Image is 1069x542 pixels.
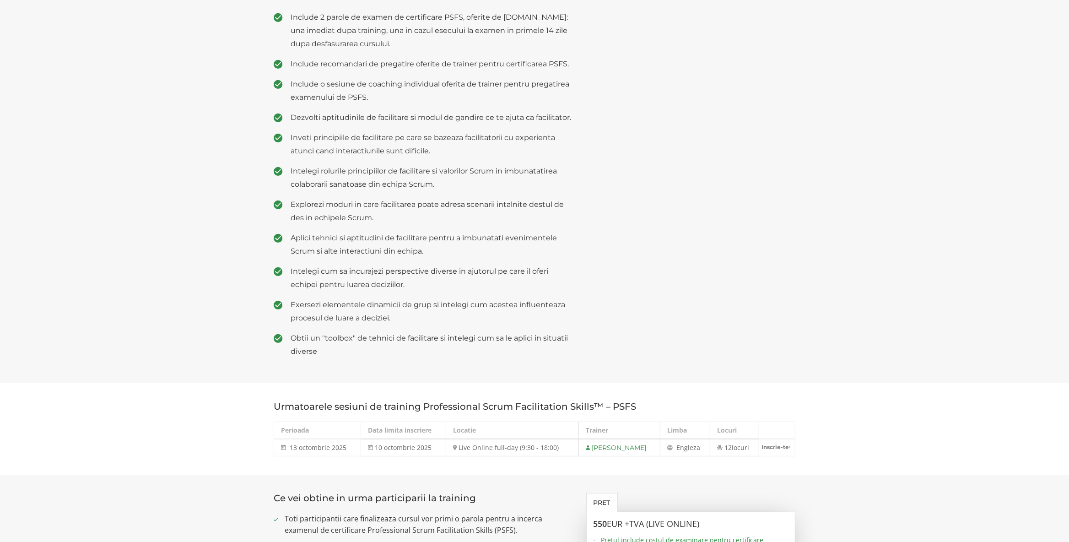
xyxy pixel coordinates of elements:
h3: Ce vei obtine in urma participarii la training [274,493,572,503]
span: Include 2 parole de examen de certificare PSFS, oferite de [DOMAIN_NAME]: una imediat dupa traini... [291,11,572,50]
span: Intelegi cum sa incurajezi perspective diverse in ajutorul pe care il oferi echipei pentru luarea... [291,265,572,291]
a: Inscrie-te [759,439,795,455]
h3: 550 [594,520,788,529]
td: [PERSON_NAME] [579,439,660,456]
span: Aplici tehnici si aptitudini de facilitare pentru a imbunatati evenimentele Scrum si alte interac... [291,231,572,258]
span: Include o sesiune de coaching individual oferita de trainer pentru pregatirea examenului de PSFS. [291,77,572,104]
th: Trainer [579,422,660,439]
td: 10 octombrie 2025 [361,439,446,456]
span: Dezvolti aptitudinile de facilitare si modul de gandire ce te ajuta ca facilitator. [291,111,572,124]
th: Perioada [274,422,361,439]
td: Live Online full-day (9:30 - 18:00) [446,439,578,456]
span: Inveti principiile de facilitare pe care se bazeaza facilitatorii cu experienta atunci cand inter... [291,131,572,157]
span: Intelegi rolurile principiilor de facilitare si valorilor Scrum in imbunatatirea colaborarii sana... [291,164,572,191]
td: 12 [710,439,759,456]
th: Limba [660,422,710,439]
span: Obtii un "toolbox" de tehnici de facilitare si intelegi cum sa le aplici in situatii diverse [291,331,572,358]
span: EUR +TVA (Live Online) [607,518,700,529]
span: Explorezi moduri in care facilitarea poate adresa scenarii intalnite destul de des in echipele Sc... [291,198,572,224]
span: Include recomandari de pregatire oferite de trainer pentru certificarea PSFS. [291,57,572,70]
th: Locatie [446,422,578,439]
span: 13 octombrie 2025 [290,443,346,452]
h3: Urmatoarele sesiuni de training Professional Scrum Facilitation Skills™ – PSFS [274,401,795,412]
span: gleza [684,443,700,452]
a: Pret [586,493,618,512]
span: Exersezi elementele dinamicii de grup si intelegi cum acestea influenteaza procesul de luare a de... [291,298,572,325]
th: Locuri [710,422,759,439]
span: locuri [732,443,749,452]
span: En [676,443,684,452]
th: Data limita inscriere [361,422,446,439]
span: Toti participantii care finalizeaza cursul vor primi o parola pentru a incerca examenul de certif... [285,513,572,536]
